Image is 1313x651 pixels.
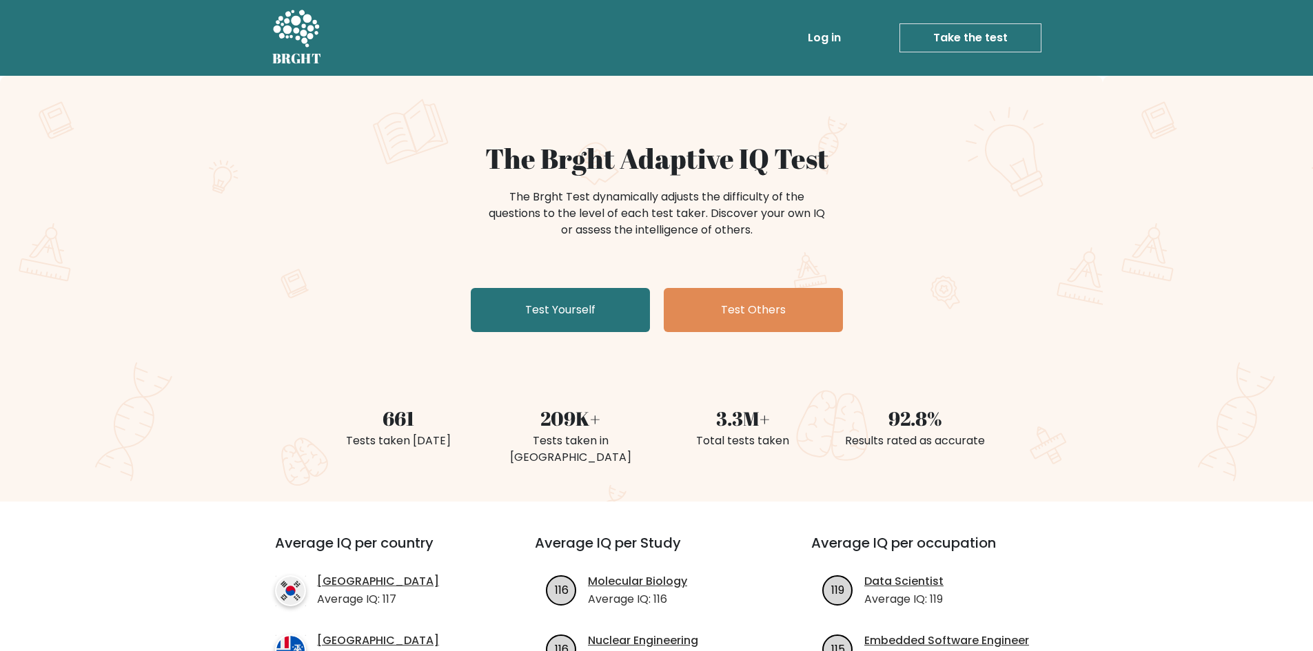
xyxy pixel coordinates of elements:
[664,288,843,332] a: Test Others
[837,433,993,449] div: Results rated as accurate
[665,404,821,433] div: 3.3M+
[535,535,778,568] h3: Average IQ per Study
[837,404,993,433] div: 92.8%
[831,581,844,597] text: 119
[493,433,649,466] div: Tests taken in [GEOGRAPHIC_DATA]
[320,433,476,449] div: Tests taken [DATE]
[485,189,829,238] div: The Brght Test dynamically adjusts the difficulty of the questions to the level of each test take...
[811,535,1055,568] h3: Average IQ per occupation
[275,535,485,568] h3: Average IQ per country
[899,23,1041,52] a: Take the test
[864,591,944,608] p: Average IQ: 119
[317,632,439,649] a: [GEOGRAPHIC_DATA]
[272,50,322,67] h5: BRGHT
[588,632,698,649] a: Nuclear Engineering
[864,632,1029,649] a: Embedded Software Engineer
[493,404,649,433] div: 209K+
[320,404,476,433] div: 661
[864,573,944,590] a: Data Scientist
[275,575,306,606] img: country
[317,573,439,590] a: [GEOGRAPHIC_DATA]
[555,581,569,597] text: 116
[588,591,687,608] p: Average IQ: 116
[320,142,993,175] h1: The Brght Adaptive IQ Test
[317,591,439,608] p: Average IQ: 117
[588,573,687,590] a: Molecular Biology
[802,24,846,52] a: Log in
[471,288,650,332] a: Test Yourself
[272,6,322,70] a: BRGHT
[665,433,821,449] div: Total tests taken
